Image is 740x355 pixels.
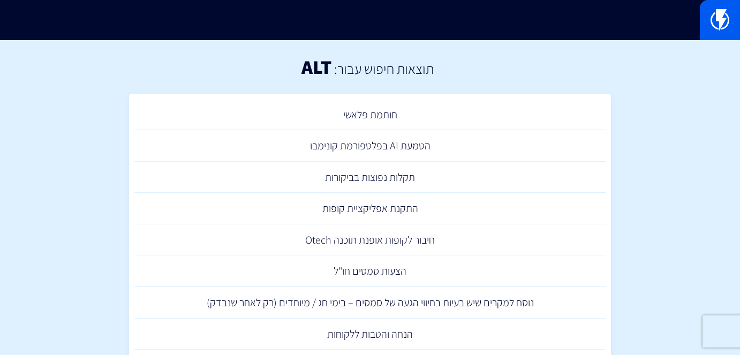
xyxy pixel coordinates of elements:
[301,56,331,78] h1: ALT
[148,8,592,33] input: חיפוש מהיר...
[134,193,606,224] a: התקנת אפליקציית קופות
[134,130,606,162] a: הטמעת AI בפלטפורמת קונימבו
[134,319,606,350] a: הנחה והטבות ללקוחות
[134,287,606,319] a: נוסח למקרים שיש בעיות בחיווי הגעה של סמסים – בימי חג / מיוחדים (רק לאחר שנבדק)
[134,224,606,256] a: חיבור לקופות אופנת תוכנה Otech
[134,162,606,193] a: תקלות נפוצות בביקורות
[331,61,434,77] h2: תוצאות חיפוש עבור:
[134,255,606,287] a: הצעות סמסים חו"ל
[134,99,606,131] a: חותמת פלאשי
